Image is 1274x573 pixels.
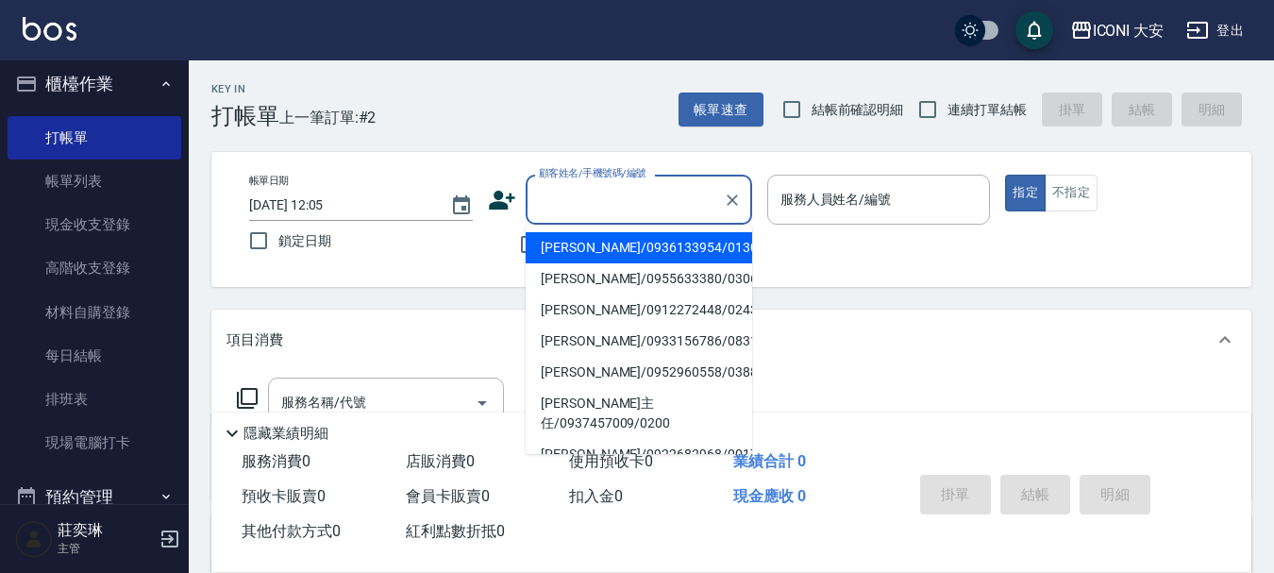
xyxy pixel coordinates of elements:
input: YYYY/MM/DD hh:mm [249,190,431,221]
button: 登出 [1179,13,1251,48]
span: 現金應收 0 [733,487,806,505]
a: 現場電腦打卡 [8,421,181,464]
a: 打帳單 [8,116,181,160]
h5: 莊奕琳 [58,521,154,540]
li: [PERSON_NAME]/0936133954/0130 [526,232,752,263]
button: 不指定 [1045,175,1098,211]
a: 高階收支登錄 [8,246,181,290]
button: 指定 [1005,175,1046,211]
button: 櫃檯作業 [8,59,181,109]
label: 帳單日期 [249,174,289,188]
span: 紅利點數折抵 0 [406,522,505,540]
a: 材料自購登錄 [8,291,181,334]
span: 扣入金 0 [569,487,623,505]
li: [PERSON_NAME]/0955633380/0306 [526,263,752,295]
span: 使用預收卡 0 [569,452,653,470]
p: 項目消費 [226,330,283,350]
h3: 打帳單 [211,103,279,129]
button: 帳單速查 [679,93,763,127]
h2: Key In [211,83,279,95]
span: 會員卡販賣 0 [406,487,490,505]
li: [PERSON_NAME]/0912272448/0243 [526,295,752,326]
span: 鎖定日期 [278,231,331,251]
a: 帳單列表 [8,160,181,203]
button: Clear [719,187,746,213]
li: [PERSON_NAME]主任/0937457009/0200 [526,388,752,439]
p: 主管 [58,540,154,557]
button: save [1015,11,1053,49]
span: 店販消費 0 [406,452,475,470]
span: 其他付款方式 0 [242,522,341,540]
span: 服務消費 0 [242,452,310,470]
button: Choose date, selected date is 2025-09-25 [439,183,484,228]
span: 上一筆訂單:#2 [279,106,377,129]
div: ICONI 大安 [1093,19,1165,42]
button: Open [467,388,497,418]
span: 預收卡販賣 0 [242,487,326,505]
a: 排班表 [8,378,181,421]
span: 結帳前確認明細 [812,100,904,120]
button: ICONI 大安 [1063,11,1172,50]
li: [PERSON_NAME]/0933156786/0831 [526,326,752,357]
li: [PERSON_NAME]/0952960558/0388 [526,357,752,388]
label: 顧客姓名/手機號碼/編號 [539,166,646,180]
button: 預約管理 [8,473,181,522]
li: [PERSON_NAME]/0922682968/0017 [526,439,752,470]
a: 每日結帳 [8,334,181,378]
div: 項目消費 [211,310,1251,370]
img: Logo [23,17,76,41]
a: 現金收支登錄 [8,203,181,246]
img: Person [15,520,53,558]
span: 連續打單結帳 [947,100,1027,120]
span: 業績合計 0 [733,452,806,470]
p: 隱藏業績明細 [243,424,328,444]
